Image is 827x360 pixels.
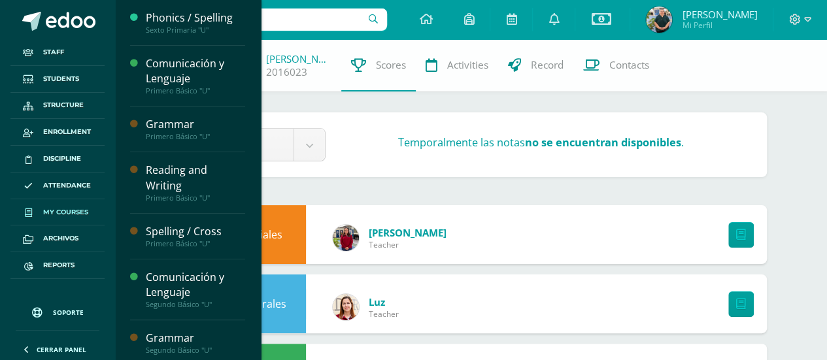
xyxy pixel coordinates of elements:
a: Record [498,39,573,91]
a: GrammarSegundo Básico "U" [146,331,245,355]
a: Activities [416,39,498,91]
span: Soporte [53,308,84,317]
a: Enrollment [10,119,105,146]
a: Archivos [10,225,105,252]
img: 817ebf3715493adada70f01008bc6ef0.png [333,294,359,320]
a: Luz [369,295,399,308]
strong: no se encuentran disponibles [525,135,681,150]
span: Archivos [43,233,78,244]
a: [PERSON_NAME] [266,52,331,65]
a: Staff [10,39,105,66]
span: Mi Perfil [682,20,757,31]
a: My courses [10,199,105,226]
div: Primero Básico "U" [146,193,245,203]
div: Comunicación y Lenguaje [146,270,245,300]
a: Soporte [16,295,99,327]
span: Discipline [43,154,81,164]
div: Primero Básico "U" [146,239,245,248]
a: Phonics / SpellingSexto Primaria "U" [146,10,245,35]
a: Reports [10,252,105,279]
span: Attendance [43,180,91,191]
img: 4447a754f8b82caf5a355abd86508926.png [646,7,672,33]
a: [PERSON_NAME] [369,226,447,239]
div: Comunicación y Lenguaje [146,56,245,86]
a: Scores [341,39,416,91]
a: Spelling / CrossPrimero Básico "U" [146,224,245,248]
span: Students [43,74,79,84]
span: Scores [376,58,406,72]
div: Sexto Primaria "U" [146,25,245,35]
img: e1f0730b59be0d440f55fb027c9eff26.png [333,225,359,251]
span: [PERSON_NAME] [682,8,757,21]
span: Activities [447,58,488,72]
div: Primero Básico "U" [146,132,245,141]
span: Structure [43,100,84,110]
a: Attendance [10,172,105,199]
a: Contacts [573,39,659,91]
a: Comunicación y LenguajePrimero Básico "U" [146,56,245,95]
div: Reading and Writing [146,163,245,193]
div: Primero Básico "U" [146,86,245,95]
a: Reading and WritingPrimero Básico "U" [146,163,245,202]
span: Record [531,58,564,72]
a: Students [10,66,105,93]
a: Structure [10,93,105,120]
span: Enrollment [43,127,91,137]
a: 2016023 [266,65,307,79]
span: My courses [43,207,88,218]
div: Grammar [146,331,245,346]
div: Segundo Básico "U" [146,346,245,355]
span: Cerrar panel [37,345,86,354]
div: Phonics / Spelling [146,10,245,25]
span: Staff [43,47,64,57]
span: Reports [43,260,75,270]
a: Discipline [10,146,105,172]
h3: Temporalmente las notas . [398,135,684,150]
a: GrammarPrimero Básico "U" [146,117,245,141]
a: Comunicación y LenguajeSegundo Básico "U" [146,270,245,309]
span: Teacher [369,308,399,319]
span: Teacher [369,239,447,250]
div: Segundo Básico "U" [146,300,245,309]
div: Spelling / Cross [146,224,245,239]
span: Contacts [609,58,649,72]
a: Unidad 3 [197,129,325,161]
div: Grammar [146,117,245,132]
